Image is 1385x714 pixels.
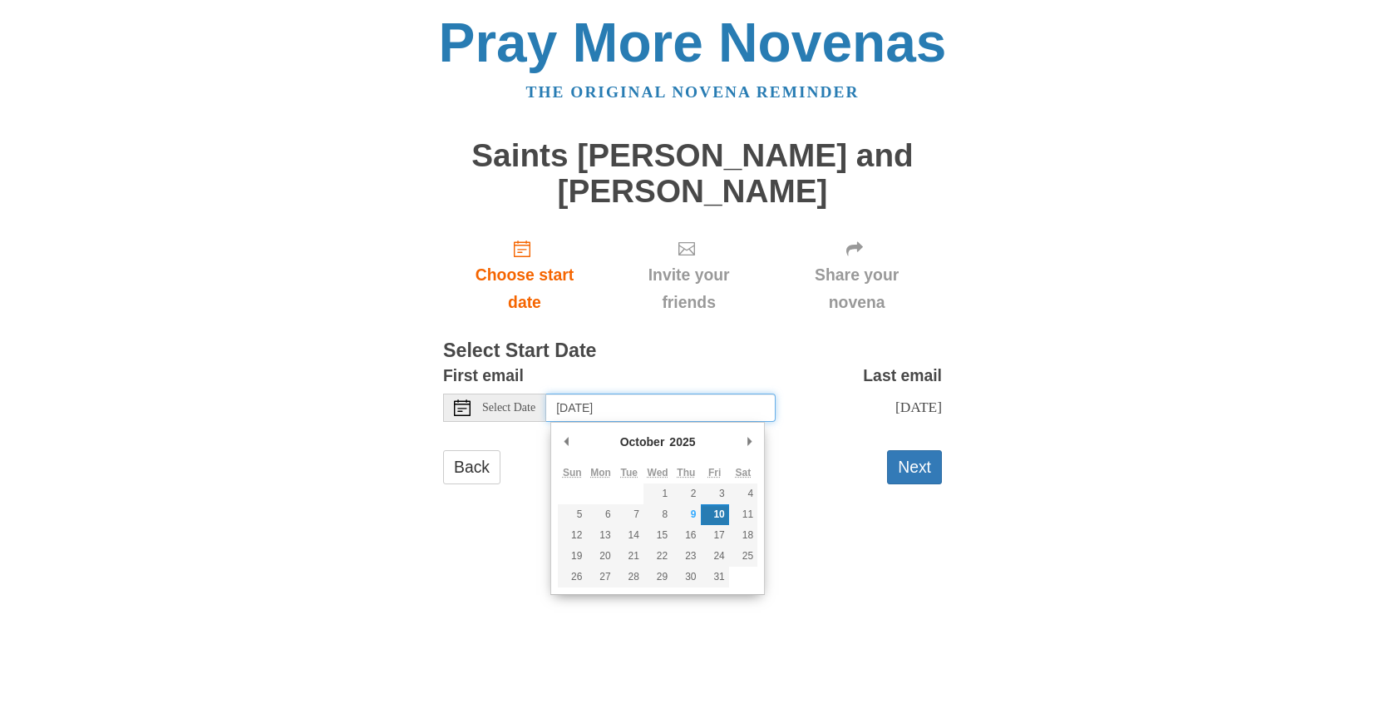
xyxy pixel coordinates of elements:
[701,525,729,546] button: 17
[643,504,672,525] button: 8
[672,567,700,588] button: 30
[623,261,755,316] span: Invite your friends
[586,567,614,588] button: 27
[729,525,757,546] button: 18
[672,546,700,567] button: 23
[701,546,729,567] button: 24
[895,399,942,415] span: [DATE]
[701,567,729,588] button: 31
[615,567,643,588] button: 28
[586,504,614,525] button: 6
[563,467,582,478] abbr: Sunday
[729,483,757,504] button: 4
[863,362,942,389] label: Last email
[677,467,695,478] abbr: Thursday
[643,567,672,588] button: 29
[648,467,668,478] abbr: Wednesday
[443,450,500,484] a: Back
[887,450,942,484] button: Next
[788,261,925,316] span: Share your novena
[546,394,776,422] input: Use the arrow keys to pick a date
[643,546,672,567] button: 22
[729,546,757,567] button: 25
[615,546,643,567] button: 21
[672,504,700,525] button: 9
[736,467,752,478] abbr: Saturday
[606,226,771,325] div: Click "Next" to confirm your start date first.
[615,504,643,525] button: 7
[443,362,524,389] label: First email
[443,226,606,325] a: Choose start date
[729,504,757,525] button: 11
[643,525,672,546] button: 15
[643,483,672,504] button: 1
[771,226,942,325] div: Click "Next" to confirm your start date first.
[460,261,589,316] span: Choose start date
[672,483,700,504] button: 2
[615,525,643,546] button: 14
[443,138,942,209] h1: Saints [PERSON_NAME] and [PERSON_NAME]
[708,467,721,478] abbr: Friday
[672,525,700,546] button: 16
[443,340,942,362] h3: Select Start Date
[586,525,614,546] button: 13
[558,546,586,567] button: 19
[741,429,757,454] button: Next Month
[667,429,697,454] div: 2025
[439,12,947,73] a: Pray More Novenas
[621,467,638,478] abbr: Tuesday
[558,567,586,588] button: 26
[586,546,614,567] button: 20
[701,504,729,525] button: 10
[701,483,729,504] button: 3
[558,504,586,525] button: 5
[590,467,611,478] abbr: Monday
[482,402,535,414] span: Select Date
[558,429,574,454] button: Previous Month
[618,429,668,454] div: October
[558,525,586,546] button: 12
[526,83,860,101] a: The original novena reminder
